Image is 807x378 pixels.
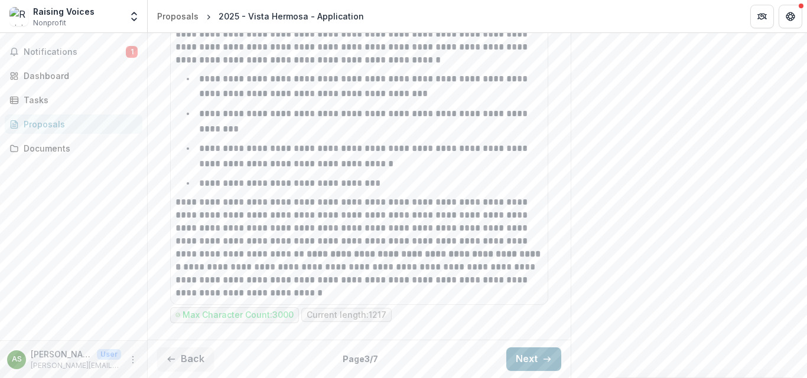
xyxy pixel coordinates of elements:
a: Documents [5,139,142,158]
button: More [126,353,140,367]
span: Nonprofit [33,18,66,28]
nav: breadcrumb [152,8,369,25]
button: Open entity switcher [126,5,142,28]
p: [PERSON_NAME][EMAIL_ADDRESS][DOMAIN_NAME] [31,360,121,371]
a: Tasks [5,90,142,110]
p: Page 3 / 7 [343,353,378,365]
a: Proposals [5,114,142,134]
a: Dashboard [5,66,142,86]
button: Notifications1 [5,42,142,61]
button: Back [157,347,214,371]
button: Get Help [779,5,802,28]
button: Next [506,347,561,371]
span: Notifications [24,47,126,57]
span: 1 [126,46,138,58]
div: 2025 - Vista Hermosa - Application [219,10,364,22]
div: Proposals [157,10,199,22]
p: User [97,349,121,360]
div: Proposals [24,118,133,130]
p: [PERSON_NAME] [31,348,92,360]
div: Raising Voices [33,5,95,18]
img: Raising Voices [9,7,28,26]
p: Current length: 1217 [307,310,386,320]
div: Ana-María Sosa [12,356,22,363]
p: Max Character Count: 3000 [183,310,294,320]
button: Partners [750,5,774,28]
a: Proposals [152,8,203,25]
div: Documents [24,142,133,155]
div: Dashboard [24,70,133,82]
div: Tasks [24,94,133,106]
